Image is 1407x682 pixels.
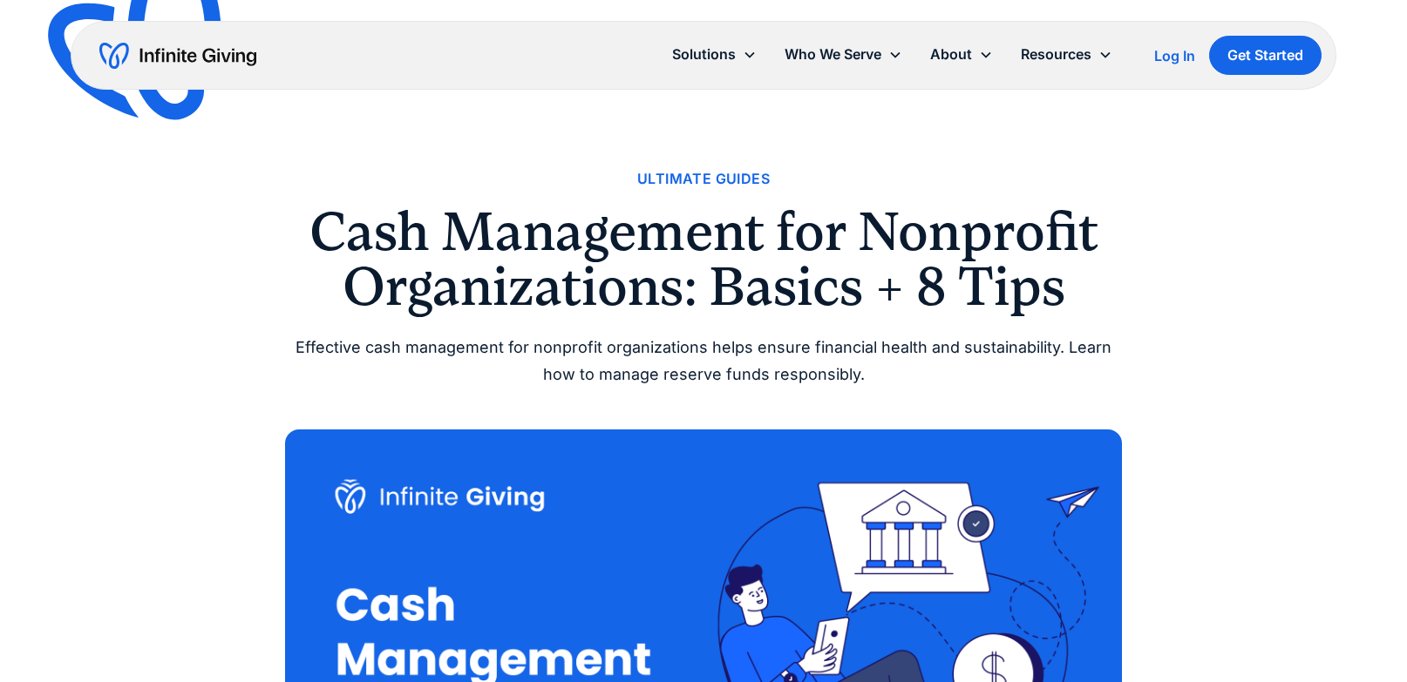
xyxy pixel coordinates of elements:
[285,334,1122,388] div: Effective cash management for nonprofit organizations helps ensure financial health and sustainab...
[658,36,771,73] div: Solutions
[672,43,736,66] div: Solutions
[1154,49,1195,63] div: Log In
[285,205,1122,314] h1: Cash Management for Nonprofit Organizations: Basics + 8 Tips
[930,43,972,66] div: About
[1007,36,1126,73] div: Resources
[637,167,770,191] a: Ultimate Guides
[1209,36,1322,75] a: Get Started
[916,36,1007,73] div: About
[785,43,881,66] div: Who We Serve
[771,36,916,73] div: Who We Serve
[99,42,256,70] a: home
[1154,45,1195,66] a: Log In
[1021,43,1091,66] div: Resources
